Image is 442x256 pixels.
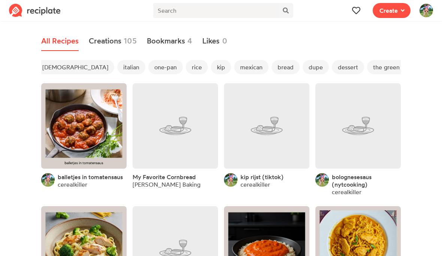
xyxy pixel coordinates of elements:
a: Creations105 [89,31,137,51]
span: [DEMOGRAPHIC_DATA] [36,60,114,74]
img: User's avatar [224,173,237,187]
a: cerealkiller [332,188,361,196]
span: mexican [234,60,269,74]
span: 0 [222,35,227,46]
span: italian [117,60,145,74]
img: User's avatar [315,173,329,187]
img: Reciplate [9,4,61,17]
input: Search [153,3,278,18]
span: 4 [187,35,192,46]
span: rice [186,60,208,74]
span: kip [211,60,231,74]
a: kip rijst (tiktok) [240,173,284,181]
a: bolognesesaus (nytcooking) [332,173,401,188]
span: Create [379,6,398,15]
a: My Favorite Cornbread [133,173,196,181]
a: balletjes in tomatensaus [58,173,123,181]
span: 105 [124,35,137,46]
button: Create [373,3,411,18]
span: bolognesesaus (nytcooking) [332,173,372,188]
span: dupe [303,60,329,74]
a: Likes0 [202,31,227,51]
img: User's avatar [41,173,55,187]
span: the green roasting tin [367,60,438,74]
a: cerealkiller [58,181,87,188]
a: All Recipes [41,31,79,51]
div: [PERSON_NAME] Baking [133,181,200,188]
a: Bookmarks4 [147,31,193,51]
a: cerealkiller [240,181,270,188]
span: bread [272,60,300,74]
span: dessert [332,60,364,74]
img: User's avatar [420,4,433,17]
span: one-pan [148,60,183,74]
